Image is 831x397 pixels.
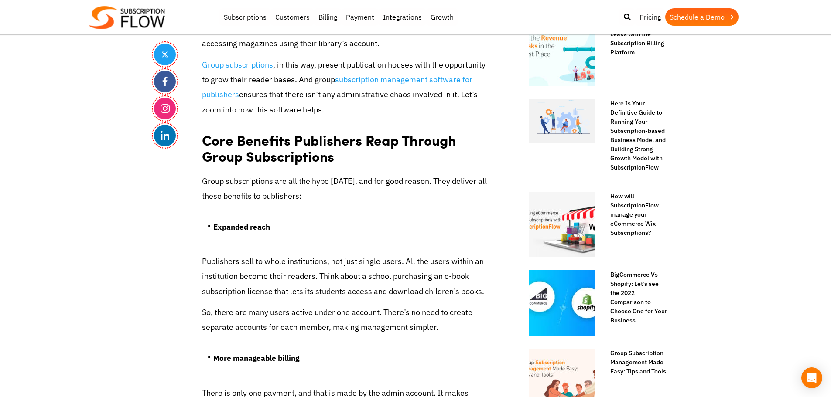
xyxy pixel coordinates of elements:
[202,123,490,167] h2: Core Benefits Publishers Reap Through Group Subscriptions
[665,8,739,26] a: Schedule a Demo
[635,8,665,26] a: Pricing
[89,6,165,29] img: Subscriptionflow
[529,270,595,336] img: BigCommerce Vs Shopify
[271,8,314,26] a: Customers
[202,254,490,299] p: Publishers sell to whole institutions, not just single users. All the users within an institution...
[602,20,669,57] a: Plug The Revenue Leaks with the Subscription Billing Platform
[314,8,342,26] a: Billing
[213,353,299,363] strong: More manageable billing
[202,58,490,117] p: , in this way, present publication houses with the opportunity to grow their reader bases. And gr...
[529,192,595,257] img: How-will-SubscriptionFlow-manage-your-eCommerce-Wix-Subscriptions
[529,20,595,86] img: Revenue-Leaks-with-the-Subscription-Billing-Platform
[379,8,426,26] a: Integrations
[202,60,273,70] a: Group subscriptions
[529,99,595,143] img: Subscription-based Business Model
[602,349,669,376] a: Group Subscription Management Made Easy: Tips and Tools
[202,305,490,335] p: So, there are many users active under one account. There’s no need to create separate accounts fo...
[602,192,669,238] a: How will SubscriptionFlow manage your eCommerce Wix Subscriptions?
[801,367,822,388] div: Open Intercom Messenger
[213,222,270,232] strong: Expanded reach
[602,99,669,172] a: Here Is Your Definitive Guide to Running Your Subscription-based Business Model and Building Stro...
[426,8,458,26] a: Growth
[219,8,271,26] a: Subscriptions
[602,270,669,325] a: BigCommerce Vs Shopify: Let’s see the 2022 Comparison to Choose One for Your Business
[202,174,490,204] p: Group subscriptions are all the hype [DATE], and for good reason. They deliver all these benefits...
[342,8,379,26] a: Payment
[202,75,472,99] a: subscription management software for publishers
